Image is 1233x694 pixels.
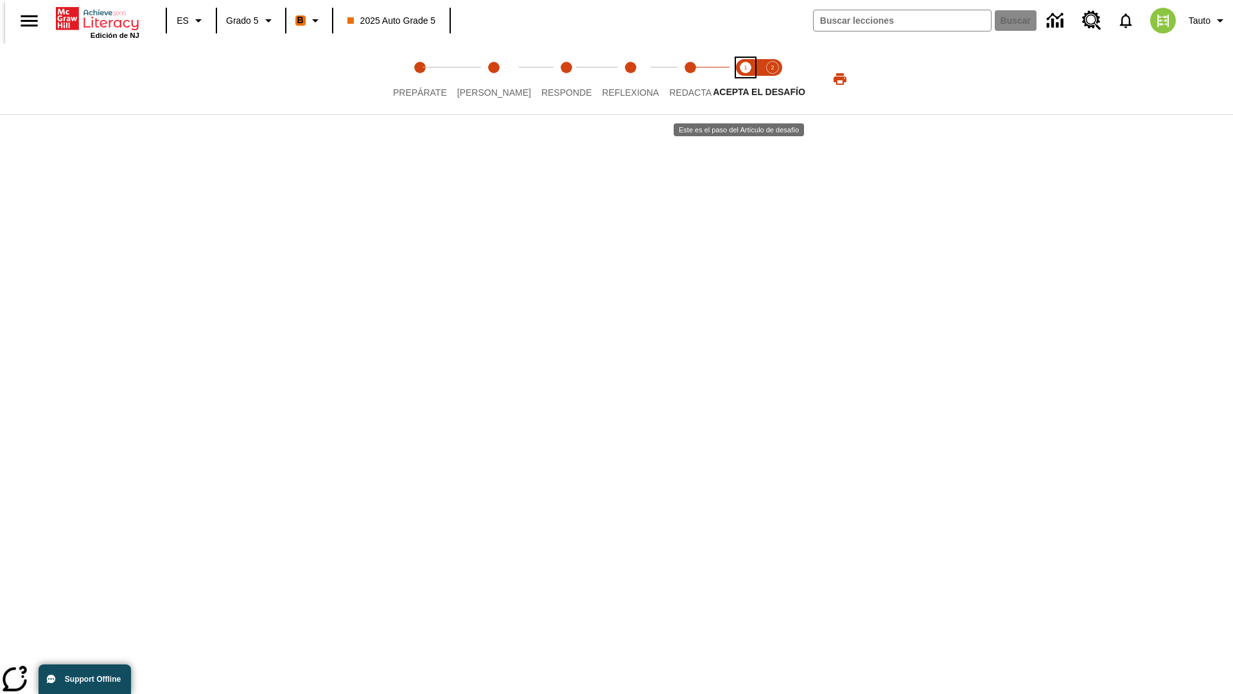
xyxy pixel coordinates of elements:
button: Reflexiona step 4 of 5 [591,44,669,114]
span: B [297,12,304,28]
button: Lee step 2 of 5 [447,44,541,114]
span: Redacta [669,87,712,98]
span: [PERSON_NAME] [457,87,531,98]
button: Redacta step 5 of 5 [659,44,722,114]
div: Portada [56,4,139,39]
a: Centro de información [1039,3,1074,39]
button: Imprimir [819,67,861,91]
button: Escoja un nuevo avatar [1142,4,1184,37]
span: Responde [541,87,592,98]
span: Prepárate [393,87,447,98]
button: Support Offline [39,664,131,694]
a: Notificaciones [1109,4,1142,37]
button: Grado: Grado 5, Elige un grado [221,9,281,32]
a: Centro de recursos, Se abrirá en una pestaña nueva. [1074,3,1109,38]
span: Reflexiona [602,87,659,98]
button: Lenguaje: ES, Selecciona un idioma [171,9,212,32]
span: ACEPTA EL DESAFÍO [713,87,805,97]
text: 1 [744,64,747,71]
button: Boost El color de la clase es anaranjado. Cambiar el color de la clase. [290,9,328,32]
button: Perfil/Configuración [1184,9,1233,32]
button: Acepta el desafío lee step 1 of 2 [727,44,764,114]
span: 2025 Auto Grade 5 [347,14,436,28]
input: Buscar campo [814,10,991,31]
text: 2 [771,64,774,71]
button: Responde step 3 of 5 [531,44,602,114]
span: Tauto [1189,14,1211,28]
span: ES [177,14,189,28]
span: Grado 5 [226,14,259,28]
span: Support Offline [65,675,121,684]
button: Abrir el menú lateral [10,2,48,40]
button: Prepárate step 1 of 5 [383,44,457,114]
span: Edición de NJ [91,31,139,39]
button: Acepta el desafío contesta step 2 of 2 [754,44,791,114]
img: avatar image [1150,8,1176,33]
div: Este es el paso del Artículo de desafío [674,123,804,136]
